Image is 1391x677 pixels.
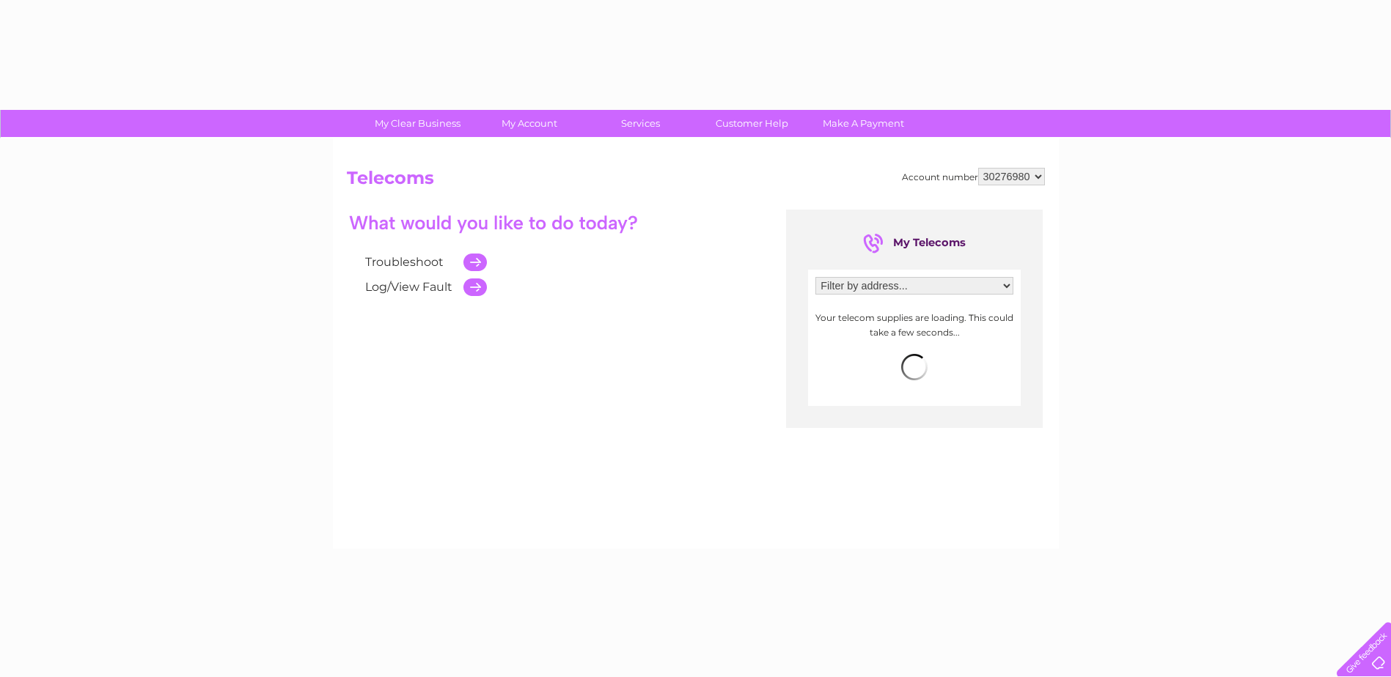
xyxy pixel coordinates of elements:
a: Customer Help [691,110,812,137]
a: My Account [469,110,590,137]
a: My Clear Business [357,110,478,137]
a: Services [580,110,701,137]
a: Troubleshoot [365,255,444,269]
div: My Telecoms [863,232,966,255]
a: Log/View Fault [365,280,452,294]
h2: Telecoms [347,168,1045,196]
p: Your telecom supplies are loading. This could take a few seconds... [815,311,1013,338]
div: Account number [902,168,1045,185]
a: Make A Payment [803,110,924,137]
img: loading [901,354,928,380]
